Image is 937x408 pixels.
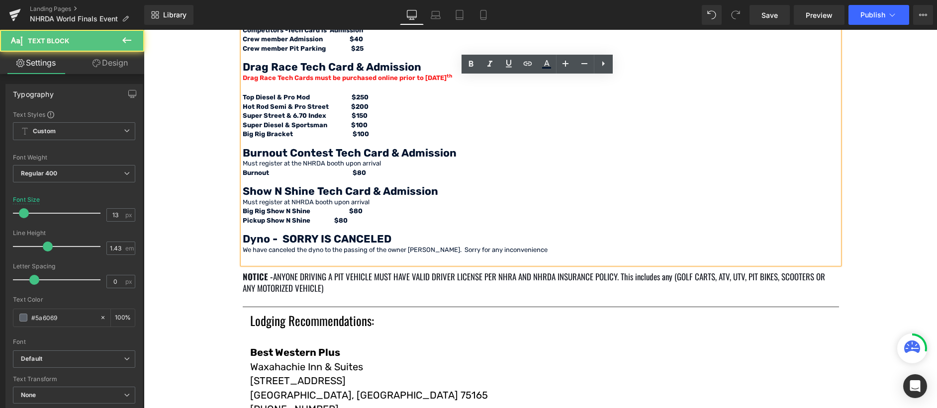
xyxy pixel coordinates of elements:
div: Letter Spacing [13,263,135,270]
span: Library [163,10,187,19]
a: Laptop [424,5,448,25]
div: % [111,309,135,326]
span: [PHONE_NUMBER] [106,373,195,385]
div: Open Intercom Messenger [903,374,927,398]
span: Drag Race Tech Cards must be purchased online prior to [DATE] [99,44,308,52]
span: Waxahachie Inn & Suites [106,331,219,343]
b: None [21,391,36,399]
div: Line Height [13,230,135,237]
b: Super Street & 6.70 Index $150 [99,82,224,89]
span: em [125,245,134,251]
button: Publish [848,5,909,25]
span: NHRDA World Finals Event [30,15,118,23]
b: Custom [33,127,56,136]
span: Must register at the NHRDA booth upon arrival [99,130,237,137]
button: Undo [702,5,722,25]
span: $ [190,187,195,194]
span: Show N Shine Tech Card & Admission [99,155,294,167]
div: Font Weight [13,154,135,161]
h1: ANYONE DRIVING A PIT VEHICLE MUST HAVE VALID DRIVER LICENSE PER NHRA AND NHRDA INSURANCE POLICY. ... [99,242,695,264]
div: Font [13,338,135,345]
b: Crew member Admission $40 [99,5,219,13]
span: Text Block [28,37,69,45]
div: Font Size [13,196,40,203]
div: Text Transform [13,376,135,383]
span: Save [761,10,778,20]
input: Color [31,312,95,323]
b: Super Diesel & Sportsman $100 [99,91,224,99]
h3: Lodging Recommendations: [106,282,686,299]
b: Burnout $80 [99,139,222,147]
font: We have canceled the dyno to the passing of the owner [PERSON_NAME]. Sorry for any inconvenience [99,216,404,224]
button: More [913,5,933,25]
span: [STREET_ADDRESS] [106,345,202,357]
a: Desktop [400,5,424,25]
div: Typography [13,84,54,98]
span: Best Western Plus [106,317,196,328]
div: Text Styles [13,110,135,118]
div: Text Color [13,296,135,303]
span: Burnout Contest Tech Card & Admission [99,117,313,129]
span: px [125,212,134,218]
a: Preview [794,5,844,25]
a: Mobile [471,5,495,25]
b: Hot Rod Semi & Pro Street $200 [99,73,225,81]
a: Tablet [448,5,471,25]
b: Big Rig Show N Shine $80 [99,177,219,185]
b: Regular 400 [21,169,58,177]
a: New Library [144,5,193,25]
a: Landing Pages [30,5,144,13]
b: Pickup Show N Shine 80 [99,187,204,194]
span: NOTICE - [99,241,129,253]
b: Top Diesel & Pro Mod $250 [99,64,225,71]
span: Dyno - SORRY IS CANCELED [99,203,248,215]
a: Design [74,52,146,74]
b: Big Rig Bracket $100 [99,100,225,108]
span: Preview [806,10,833,20]
span: Publish [860,11,885,19]
span: [GEOGRAPHIC_DATA], [GEOGRAPHIC_DATA] 75165 [106,359,344,371]
span: Drag Race Tech Card & Admission [99,31,278,43]
span: Must register at NHRDA booth upon arrival [99,168,226,176]
button: Redo [726,5,746,25]
i: Default [21,355,42,363]
b: Crew member Pit Parking $25 [99,15,220,22]
sup: th [303,43,308,49]
span: px [125,278,134,285]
